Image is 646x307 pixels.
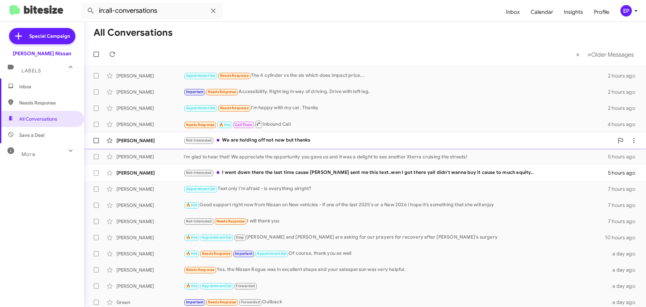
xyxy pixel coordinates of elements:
[184,104,608,112] div: I'm happy with my car. Thanks
[608,186,641,192] div: 7 hours ago
[605,234,641,241] div: 10 hours ago
[591,51,634,58] span: Older Messages
[116,218,184,225] div: [PERSON_NAME]
[186,187,216,191] span: Appointment Set
[588,2,615,22] a: Profile
[184,234,605,241] div: [PERSON_NAME] and [PERSON_NAME] are asking for our prayers for recovery after [PERSON_NAME]'s sur...
[116,186,184,192] div: [PERSON_NAME]
[202,251,230,256] span: Needs Response
[219,123,230,127] span: 🔥 Hot
[116,202,184,209] div: [PERSON_NAME]
[587,50,591,59] span: »
[184,266,608,274] div: Yes, the Nissan Rogue was in excellent shape and your salesperson was very helpful.
[116,72,184,79] div: [PERSON_NAME]
[576,50,580,59] span: «
[525,2,559,22] a: Calendar
[19,116,57,122] span: All Conversations
[186,219,212,223] span: Not-Interested
[186,106,216,110] span: Appointment Set
[116,234,184,241] div: [PERSON_NAME]
[608,89,641,95] div: 2 hours ago
[608,283,641,289] div: a day ago
[608,170,641,176] div: 5 hours ago
[572,48,584,61] button: Previous
[572,48,638,61] nav: Page navigation example
[29,33,70,39] span: Special Campaign
[186,235,198,240] span: 🔥 Hot
[186,73,216,78] span: Appointment Set
[208,90,237,94] span: Needs Response
[13,50,71,57] div: [PERSON_NAME] Nissan
[186,203,198,207] span: 🔥 Hot
[216,219,245,223] span: Needs Response
[186,138,212,143] span: Not-Interested
[184,250,608,257] div: Of course, thank you as well
[184,201,608,209] div: Good support right now from Nissan on New vehicles - if one of the last 2025's or a New 2026 I ho...
[608,153,641,160] div: 5 hours ago
[608,72,641,79] div: 2 hours ago
[19,83,76,90] span: Inbox
[608,250,641,257] div: a day ago
[22,68,41,74] span: Labels
[208,300,237,304] span: Needs Response
[116,121,184,128] div: [PERSON_NAME]
[608,202,641,209] div: 7 hours ago
[116,153,184,160] div: [PERSON_NAME]
[583,48,638,61] button: Next
[184,120,608,128] div: Inbound Call
[186,123,215,127] span: Needs Response
[184,153,608,160] div: I'm glad to hear that! We appreciate the opportunity you gave us and it was a delight to see anot...
[220,106,249,110] span: Needs Response
[116,89,184,95] div: [PERSON_NAME]
[116,299,184,306] div: Green
[184,217,608,225] div: I will thank you
[116,170,184,176] div: [PERSON_NAME]
[257,251,286,256] span: Appointment Set
[94,27,173,38] h1: All Conversations
[184,169,608,177] div: I went down there the last time cause [PERSON_NAME] sent me this text..wen I got there yall didn'...
[608,267,641,273] div: a day ago
[501,2,525,22] a: Inbox
[184,72,608,80] div: The 4 cylinder vs the six which does impact price...
[184,185,608,193] div: Text only I'm afraid - is everything alright?
[239,299,261,306] span: Forwarded
[608,105,641,112] div: 2 hours ago
[608,121,641,128] div: 4 hours ago
[559,2,588,22] a: Insights
[184,298,608,306] div: Outback
[608,218,641,225] div: 7 hours ago
[19,99,76,106] span: Needs Response
[186,268,215,272] span: Needs Response
[615,5,639,17] button: EP
[235,251,252,256] span: Important
[186,251,198,256] span: 🔥 Hot
[116,250,184,257] div: [PERSON_NAME]
[116,105,184,112] div: [PERSON_NAME]
[608,299,641,306] div: a day ago
[184,88,608,96] div: Accessibility. Right leg in way of driving. Drive with left leg.
[81,3,223,19] input: Search
[235,123,252,127] span: Call Them
[620,5,632,17] div: EP
[116,137,184,144] div: [PERSON_NAME]
[235,283,257,289] span: Forwarded
[186,284,198,288] span: 🔥 Hot
[22,151,35,157] span: More
[19,132,44,139] span: Save a Deal
[186,171,212,175] span: Not-Interested
[186,300,204,304] span: Important
[202,235,231,240] span: Appointment Set
[184,136,614,144] div: We are holding off not now but thanks
[116,267,184,273] div: [PERSON_NAME]
[9,28,75,44] a: Special Campaign
[116,283,184,289] div: [PERSON_NAME]
[186,90,204,94] span: Important
[202,284,231,288] span: Appointment Set
[220,73,249,78] span: Needs Response
[236,235,244,240] span: Stop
